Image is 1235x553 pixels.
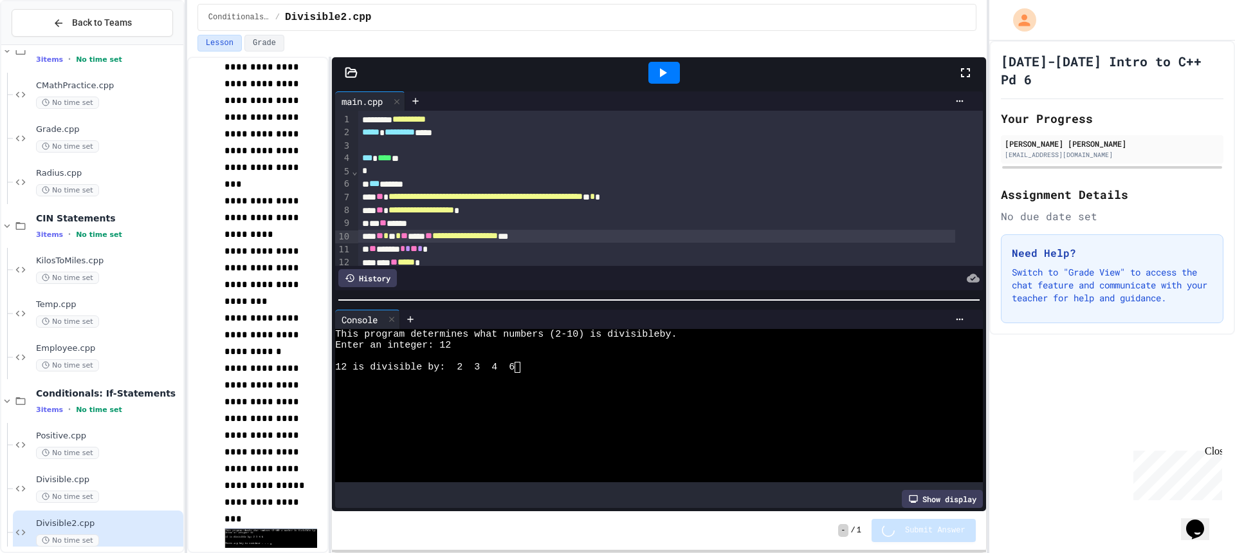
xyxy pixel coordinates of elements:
[5,5,89,82] div: Chat with us now!Close
[36,140,99,153] span: No time set
[335,165,351,178] div: 5
[36,388,181,399] span: Conditionals: If-Statements
[1001,52,1223,88] h1: [DATE]-[DATE] Intro to C++ Pd 6
[335,178,351,191] div: 6
[36,55,63,64] span: 3 items
[1181,501,1222,540] iframe: chat widget
[36,256,181,267] span: KilosToMiles.cpp
[1000,5,1039,35] div: My Account
[76,230,122,239] span: No time set
[335,152,351,165] div: 4
[851,525,855,536] span: /
[1001,109,1223,127] h2: Your Progress
[76,406,122,414] span: No time set
[36,474,181,485] span: Divisible.cpp
[335,217,351,230] div: 9
[857,525,861,536] span: 1
[36,80,181,91] span: CMathPractice.cpp
[36,315,99,328] span: No time set
[335,204,351,217] div: 8
[335,95,389,108] div: main.cpp
[36,299,181,310] span: Temp.cpp
[76,55,122,64] span: No time set
[335,340,451,351] span: Enter an integer: 12
[335,313,384,326] div: Console
[275,12,280,23] span: /
[1128,445,1222,500] iframe: chat widget
[335,140,351,153] div: 3
[197,35,242,52] button: Lesson
[335,113,351,126] div: 1
[36,272,99,284] span: No time set
[335,362,515,373] span: 12 is divisible by: 2 3 4 6
[72,16,132,30] span: Back to Teams
[68,404,71,415] span: •
[68,54,71,64] span: •
[905,525,965,536] span: Submit Answer
[36,168,181,179] span: Radius.cpp
[244,35,284,52] button: Grade
[36,212,181,224] span: CIN Statements
[36,534,99,547] span: No time set
[335,230,351,243] div: 10
[1005,150,1220,160] div: [EMAIL_ADDRESS][DOMAIN_NAME]
[68,229,71,239] span: •
[838,524,848,537] span: -
[1001,185,1223,203] h2: Assignment Details
[36,343,181,354] span: Employee.cpp
[1012,245,1212,261] h3: Need Help?
[36,124,181,135] span: Grade.cpp
[36,230,63,239] span: 3 items
[335,126,351,139] div: 2
[1005,138,1220,149] div: [PERSON_NAME] [PERSON_NAME]
[36,184,99,196] span: No time set
[338,269,397,287] div: History
[1001,209,1223,224] div: No due date set
[335,243,351,256] div: 11
[902,490,983,508] div: Show display
[335,256,351,269] div: 12
[36,431,181,442] span: Positive.cpp
[36,518,181,529] span: Divisible2.cpp
[1012,266,1212,305] p: Switch to "Grade View" to access the chat feature and communicate with your teacher for help and ...
[285,10,371,25] span: Divisible2.cpp
[208,12,270,23] span: Conditionals: If-Statements
[36,491,99,503] span: No time set
[351,166,358,176] span: Fold line
[335,329,677,340] span: This program determines what numbers (2-10) is divisibleby.
[36,97,99,109] span: No time set
[335,191,351,204] div: 7
[36,447,99,459] span: No time set
[36,359,99,371] span: No time set
[36,406,63,414] span: 3 items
